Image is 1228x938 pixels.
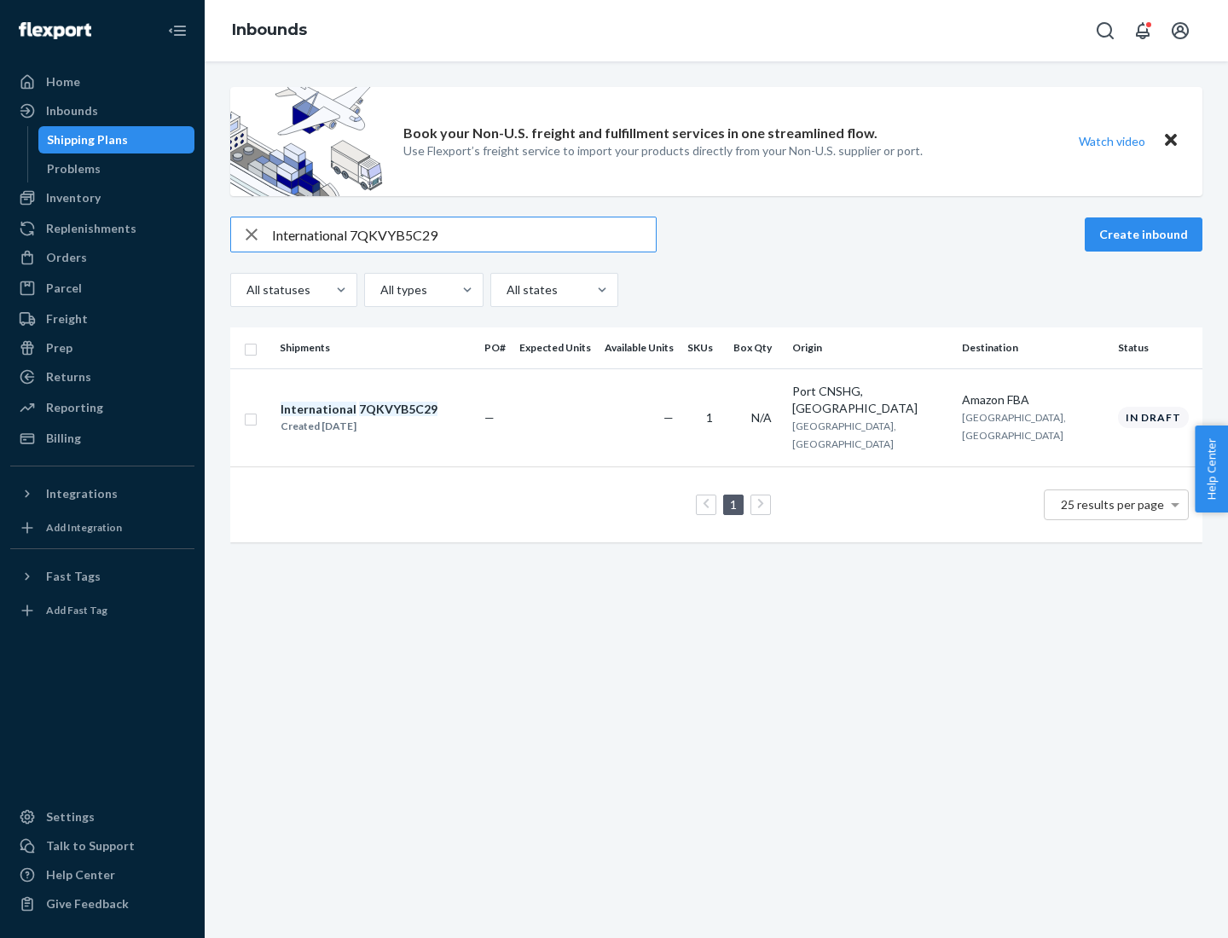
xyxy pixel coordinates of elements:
[46,520,122,535] div: Add Integration
[10,832,194,860] a: Talk to Support
[403,142,923,159] p: Use Flexport’s freight service to import your products directly from your Non-U.S. supplier or port.
[273,327,478,368] th: Shipments
[46,339,72,356] div: Prep
[1085,217,1202,252] button: Create inbound
[1088,14,1122,48] button: Open Search Box
[1068,129,1156,153] button: Watch video
[10,363,194,391] a: Returns
[10,597,194,624] a: Add Fast Tag
[359,402,437,416] em: 7QKVYB5C29
[10,305,194,333] a: Freight
[47,160,101,177] div: Problems
[46,485,118,502] div: Integrations
[218,6,321,55] ol: breadcrumbs
[46,603,107,617] div: Add Fast Tag
[46,249,87,266] div: Orders
[513,327,598,368] th: Expected Units
[663,410,674,425] span: —
[10,68,194,96] a: Home
[792,420,896,450] span: [GEOGRAPHIC_DATA], [GEOGRAPHIC_DATA]
[272,217,656,252] input: Search inbounds by name, destination, msku...
[478,327,513,368] th: PO#
[1126,14,1160,48] button: Open notifications
[962,391,1104,408] div: Amazon FBA
[10,215,194,242] a: Replenishments
[10,425,194,452] a: Billing
[1163,14,1197,48] button: Open account menu
[160,14,194,48] button: Close Navigation
[46,310,88,327] div: Freight
[10,334,194,362] a: Prep
[281,418,437,435] div: Created [DATE]
[46,368,91,385] div: Returns
[281,402,356,416] em: International
[10,184,194,211] a: Inventory
[10,394,194,421] a: Reporting
[598,327,681,368] th: Available Units
[245,281,246,298] input: All statuses
[1160,129,1182,153] button: Close
[962,411,1066,442] span: [GEOGRAPHIC_DATA], [GEOGRAPHIC_DATA]
[38,126,195,153] a: Shipping Plans
[10,803,194,831] a: Settings
[403,124,878,143] p: Book your Non-U.S. freight and fulfillment services in one streamlined flow.
[46,895,129,912] div: Give Feedback
[46,399,103,416] div: Reporting
[1111,327,1202,368] th: Status
[792,383,948,417] div: Port CNSHG, [GEOGRAPHIC_DATA]
[727,497,740,512] a: Page 1 is your current page
[10,275,194,302] a: Parcel
[10,514,194,541] a: Add Integration
[955,327,1111,368] th: Destination
[46,220,136,237] div: Replenishments
[46,189,101,206] div: Inventory
[10,861,194,889] a: Help Center
[10,480,194,507] button: Integrations
[10,97,194,124] a: Inbounds
[681,327,727,368] th: SKUs
[10,890,194,918] button: Give Feedback
[232,20,307,39] a: Inbounds
[46,280,82,297] div: Parcel
[19,22,91,39] img: Flexport logo
[47,131,128,148] div: Shipping Plans
[46,866,115,883] div: Help Center
[46,430,81,447] div: Billing
[46,568,101,585] div: Fast Tags
[727,327,785,368] th: Box Qty
[46,73,80,90] div: Home
[379,281,380,298] input: All types
[46,808,95,825] div: Settings
[10,563,194,590] button: Fast Tags
[751,410,772,425] span: N/A
[46,102,98,119] div: Inbounds
[785,327,955,368] th: Origin
[484,410,495,425] span: —
[1061,497,1164,512] span: 25 results per page
[706,410,713,425] span: 1
[505,281,507,298] input: All states
[10,244,194,271] a: Orders
[46,837,135,854] div: Talk to Support
[38,155,195,182] a: Problems
[1118,407,1189,428] div: In draft
[1195,426,1228,512] button: Help Center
